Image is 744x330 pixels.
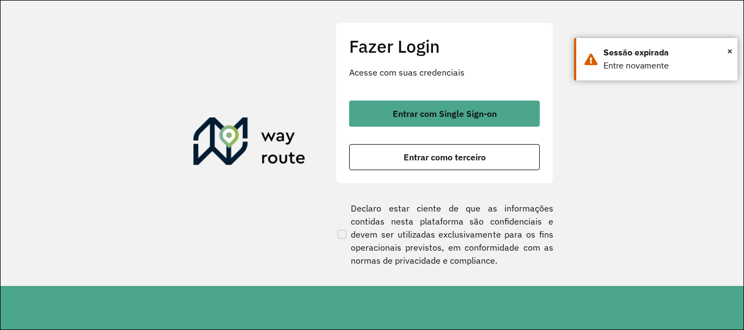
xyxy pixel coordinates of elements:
span: × [727,43,733,59]
button: Close [727,43,733,59]
span: Entrar com Single Sign-on [393,109,497,118]
span: Entrar como terceiro [404,153,486,161]
button: button [349,144,540,170]
h2: Fazer Login [349,36,540,57]
div: Sessão expirada [603,46,729,59]
p: Acesse com suas credenciais [349,66,540,79]
div: Entre novamente [603,59,729,72]
img: Roteirizador AmbevTech [193,117,306,170]
label: Declaro estar ciente de que as informações contidas nesta plataforma são confidenciais e devem se... [336,202,553,267]
button: button [349,101,540,127]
